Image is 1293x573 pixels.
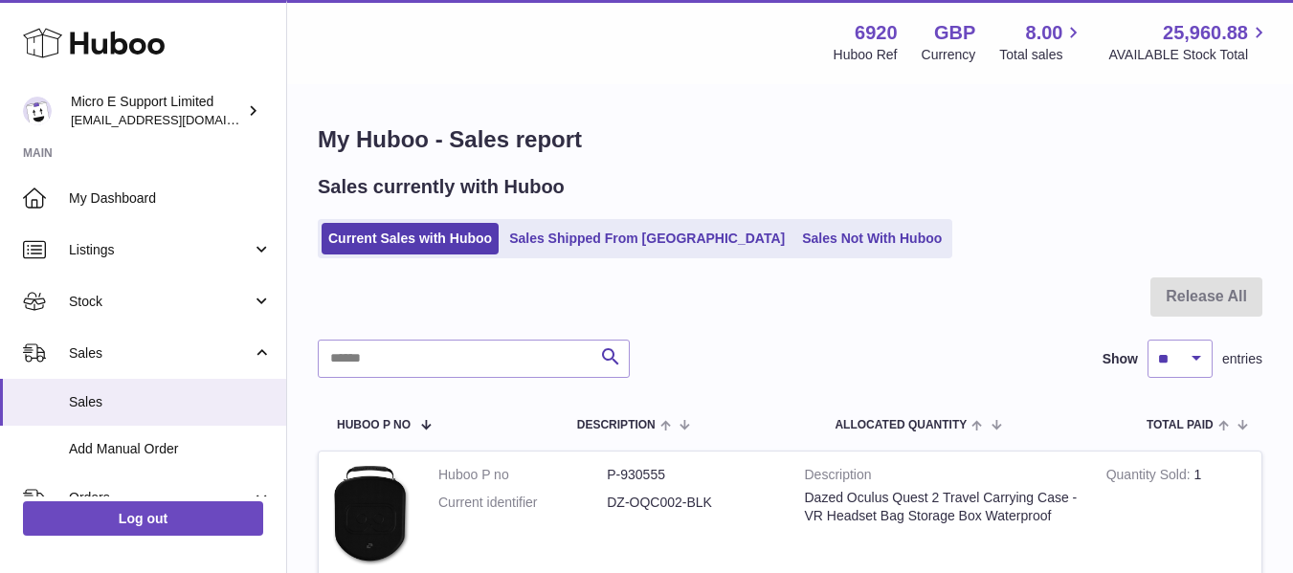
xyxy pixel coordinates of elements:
span: 8.00 [1026,20,1063,46]
a: 25,960.88 AVAILABLE Stock Total [1108,20,1270,64]
h2: Sales currently with Huboo [318,174,565,200]
strong: 6920 [855,20,898,46]
div: Dazed Oculus Quest 2 Travel Carrying Case -VR Headset Bag Storage Box Waterproof [805,489,1078,525]
span: Description [577,419,656,431]
span: AVAILABLE Stock Total [1108,46,1270,64]
span: Total sales [999,46,1084,64]
dd: P-930555 [607,466,775,484]
img: contact@micropcsupport.com [23,97,52,125]
a: Sales Shipped From [GEOGRAPHIC_DATA] [502,223,791,254]
a: Sales Not With Huboo [795,223,948,254]
span: Orders [69,489,252,507]
span: ALLOCATED Quantity [835,419,967,431]
strong: Description [805,466,1078,489]
span: Listings [69,241,252,259]
span: [EMAIL_ADDRESS][DOMAIN_NAME] [71,112,281,127]
strong: GBP [934,20,975,46]
div: Micro E Support Limited [71,93,243,129]
span: Stock [69,293,252,311]
dt: Current identifier [438,494,607,512]
label: Show [1103,350,1138,368]
span: entries [1222,350,1262,368]
span: Sales [69,344,252,363]
span: Huboo P no [337,419,411,431]
span: Sales [69,393,272,411]
span: 25,960.88 [1163,20,1248,46]
dt: Huboo P no [438,466,607,484]
div: Huboo Ref [834,46,898,64]
a: Current Sales with Huboo [322,223,499,254]
span: Add Manual Order [69,440,272,458]
img: $_57.JPG [333,466,410,565]
span: My Dashboard [69,189,272,208]
div: Currency [922,46,976,64]
h1: My Huboo - Sales report [318,124,1262,155]
span: Total paid [1147,419,1214,431]
a: Log out [23,501,263,536]
dd: DZ-OQC002-BLK [607,494,775,512]
strong: Quantity Sold [1106,467,1194,487]
a: 8.00 Total sales [999,20,1084,64]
